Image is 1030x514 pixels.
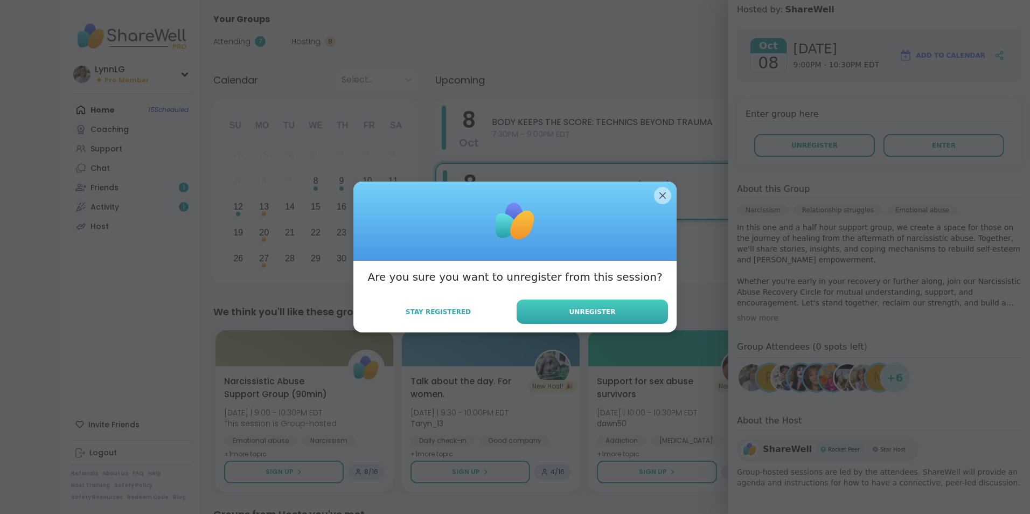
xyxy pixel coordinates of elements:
h3: Are you sure you want to unregister from this session? [367,269,662,284]
span: Stay Registered [406,307,471,317]
button: Unregister [517,300,668,324]
button: Stay Registered [362,301,514,323]
span: Unregister [569,307,616,317]
img: ShareWell Logomark [488,195,542,248]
